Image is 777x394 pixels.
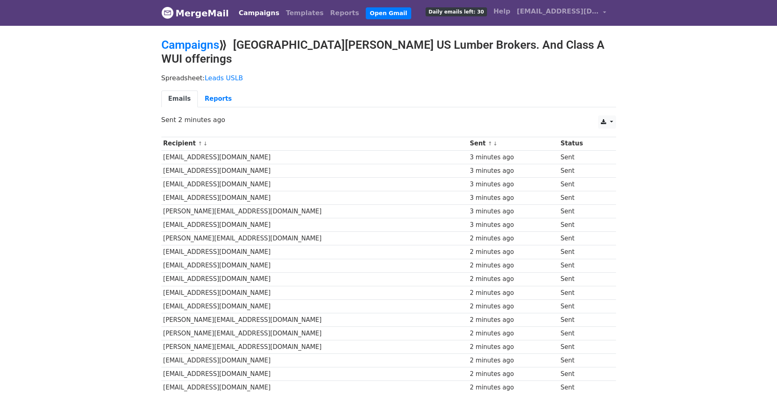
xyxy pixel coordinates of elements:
td: [EMAIL_ADDRESS][DOMAIN_NAME] [161,191,468,205]
div: 2 minutes ago [470,369,557,379]
th: Sent [468,137,558,150]
td: Sent [559,354,609,367]
a: ↑ [198,140,202,147]
td: Sent [559,164,609,177]
div: 2 minutes ago [470,234,557,243]
td: [EMAIL_ADDRESS][DOMAIN_NAME] [161,245,468,259]
div: 2 minutes ago [470,274,557,284]
a: ↑ [488,140,492,147]
td: [PERSON_NAME][EMAIL_ADDRESS][DOMAIN_NAME] [161,340,468,354]
div: 2 minutes ago [470,383,557,392]
div: 3 minutes ago [470,153,557,162]
th: Status [559,137,609,150]
img: MergeMail logo [161,7,174,19]
td: Sent [559,313,609,326]
td: Sent [559,272,609,286]
td: Sent [559,340,609,354]
td: Sent [559,245,609,259]
div: 2 minutes ago [470,261,557,270]
div: 3 minutes ago [470,166,557,176]
td: [EMAIL_ADDRESS][DOMAIN_NAME] [161,150,468,164]
td: [EMAIL_ADDRESS][DOMAIN_NAME] [161,218,468,232]
div: 2 minutes ago [470,247,557,257]
span: Daily emails left: 30 [426,7,487,16]
td: Sent [559,232,609,245]
h2: ⟫ [GEOGRAPHIC_DATA][PERSON_NAME] US Lumber Brokers. And Class A WUI offerings [161,38,616,66]
a: Daily emails left: 30 [422,3,490,20]
div: 2 minutes ago [470,329,557,338]
a: Emails [161,91,198,107]
td: [EMAIL_ADDRESS][DOMAIN_NAME] [161,286,468,299]
div: 2 minutes ago [470,288,557,298]
td: [EMAIL_ADDRESS][DOMAIN_NAME] [161,177,468,191]
div: 2 minutes ago [470,302,557,311]
p: Spreadsheet: [161,74,616,82]
td: [EMAIL_ADDRESS][DOMAIN_NAME] [161,164,468,177]
td: [PERSON_NAME][EMAIL_ADDRESS][DOMAIN_NAME] [161,327,468,340]
td: [EMAIL_ADDRESS][DOMAIN_NAME] [161,367,468,381]
a: Reports [327,5,362,21]
a: Campaigns [161,38,219,52]
div: 3 minutes ago [470,220,557,230]
span: [EMAIL_ADDRESS][DOMAIN_NAME] [517,7,599,16]
td: [EMAIL_ADDRESS][DOMAIN_NAME] [161,272,468,286]
td: [PERSON_NAME][EMAIL_ADDRESS][DOMAIN_NAME] [161,313,468,326]
a: Templates [283,5,327,21]
a: Campaigns [236,5,283,21]
a: Leads USLB [205,74,243,82]
td: Sent [559,191,609,205]
td: Sent [559,218,609,232]
div: 3 minutes ago [470,193,557,203]
th: Recipient [161,137,468,150]
a: Help [490,3,514,20]
div: 3 minutes ago [470,180,557,189]
a: MergeMail [161,5,229,22]
td: [EMAIL_ADDRESS][DOMAIN_NAME] [161,259,468,272]
td: Sent [559,205,609,218]
a: [EMAIL_ADDRESS][DOMAIN_NAME] [514,3,609,23]
a: Reports [198,91,239,107]
td: Sent [559,327,609,340]
div: 2 minutes ago [470,356,557,365]
td: Sent [559,299,609,313]
p: Sent 2 minutes ago [161,115,616,124]
div: 3 minutes ago [470,207,557,216]
a: Open Gmail [366,7,411,19]
td: Sent [559,367,609,381]
td: [PERSON_NAME][EMAIL_ADDRESS][DOMAIN_NAME] [161,232,468,245]
td: Sent [559,177,609,191]
div: 2 minutes ago [470,342,557,352]
td: [EMAIL_ADDRESS][DOMAIN_NAME] [161,299,468,313]
td: [PERSON_NAME][EMAIL_ADDRESS][DOMAIN_NAME] [161,205,468,218]
a: ↓ [203,140,208,147]
a: ↓ [493,140,498,147]
div: 2 minutes ago [470,315,557,325]
td: [EMAIL_ADDRESS][DOMAIN_NAME] [161,354,468,367]
td: Sent [559,150,609,164]
td: Sent [559,259,609,272]
td: Sent [559,286,609,299]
